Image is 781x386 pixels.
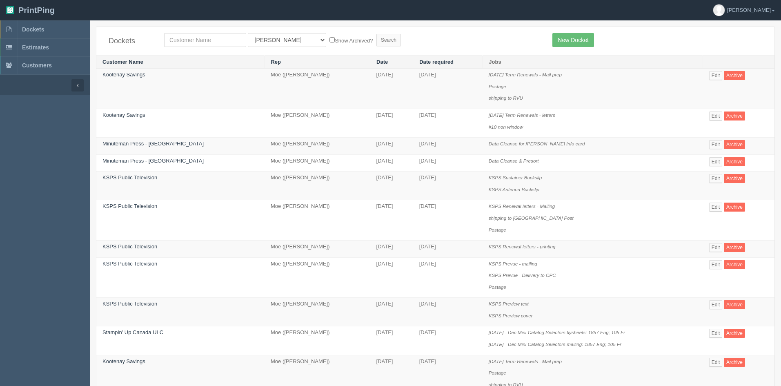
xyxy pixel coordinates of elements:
[483,56,703,69] th: Jobs
[709,329,723,338] a: Edit
[265,138,370,155] td: Moe ([PERSON_NAME])
[164,33,246,47] input: Customer Name
[102,261,157,267] a: KSPS Public Television
[489,227,506,232] i: Postage
[102,141,204,147] a: Minuteman Press - [GEOGRAPHIC_DATA]
[265,172,370,200] td: Moe ([PERSON_NAME])
[709,260,723,269] a: Edit
[329,37,335,42] input: Show Archived?
[489,72,562,77] i: [DATE] Term Renewals - Mail prep
[413,172,483,200] td: [DATE]
[489,84,506,89] i: Postage
[489,341,621,347] i: [DATE] - Dec Mini Catalog Selectors mailing: 1857 Eng; 105 Fr
[552,33,594,47] a: New Docket
[489,124,523,129] i: #10 non window
[489,359,562,364] i: [DATE] Term Renewals - Mail prep
[370,172,413,200] td: [DATE]
[709,140,723,149] a: Edit
[370,138,413,155] td: [DATE]
[489,244,556,249] i: KSPS Renewal letters - printing
[413,298,483,326] td: [DATE]
[724,71,745,80] a: Archive
[413,138,483,155] td: [DATE]
[271,59,281,65] a: Rep
[724,174,745,183] a: Archive
[102,243,157,250] a: KSPS Public Television
[709,203,723,212] a: Edit
[22,62,52,69] span: Customers
[724,112,745,120] a: Archive
[265,298,370,326] td: Moe ([PERSON_NAME])
[370,69,413,109] td: [DATE]
[413,154,483,172] td: [DATE]
[489,175,542,180] i: KSPS Sustainer Buckslip
[102,71,145,78] a: Kootenay Savings
[709,243,723,252] a: Edit
[713,4,725,16] img: avatar_default-7531ab5dedf162e01f1e0bb0964e6a185e93c5c22dfe317fb01d7f8cd2b1632c.jpg
[102,174,157,181] a: KSPS Public Television
[724,203,745,212] a: Archive
[489,261,537,266] i: KSPS Prevue - mailing
[413,109,483,138] td: [DATE]
[413,241,483,258] td: [DATE]
[489,112,555,118] i: [DATE] Term Renewals - letters
[709,71,723,80] a: Edit
[265,154,370,172] td: Moe ([PERSON_NAME])
[265,241,370,258] td: Moe ([PERSON_NAME])
[489,313,533,318] i: KSPS Preview cover
[22,44,49,51] span: Estimates
[724,243,745,252] a: Archive
[370,326,413,355] td: [DATE]
[413,69,483,109] td: [DATE]
[489,95,523,100] i: shipping to RVU
[724,260,745,269] a: Archive
[109,37,152,45] h4: Dockets
[489,141,585,146] i: Data Cleanse for [PERSON_NAME] Info card
[6,6,14,14] img: logo-3e63b451c926e2ac314895c53de4908e5d424f24456219fb08d385ab2e579770.png
[489,301,529,306] i: KSPS Preview text
[370,200,413,241] td: [DATE]
[489,284,506,290] i: Postage
[489,370,506,375] i: Postage
[370,257,413,298] td: [DATE]
[724,329,745,338] a: Archive
[376,34,401,46] input: Search
[724,157,745,166] a: Archive
[709,300,723,309] a: Edit
[489,203,555,209] i: KSPS Renewal letters - Mailing
[709,112,723,120] a: Edit
[709,157,723,166] a: Edit
[724,358,745,367] a: Archive
[102,59,143,65] a: Customer Name
[413,200,483,241] td: [DATE]
[724,300,745,309] a: Archive
[265,69,370,109] td: Moe ([PERSON_NAME])
[102,329,163,335] a: Stampin' Up Canada ULC
[265,326,370,355] td: Moe ([PERSON_NAME])
[102,358,145,364] a: Kootenay Savings
[376,59,388,65] a: Date
[724,140,745,149] a: Archive
[489,330,625,335] i: [DATE] - Dec Mini Catalog Selectors flysheets: 1857 Eng; 105 Fr
[265,257,370,298] td: Moe ([PERSON_NAME])
[709,358,723,367] a: Edit
[22,26,44,33] span: Dockets
[709,174,723,183] a: Edit
[102,203,157,209] a: KSPS Public Television
[419,59,454,65] a: Date required
[370,241,413,258] td: [DATE]
[489,158,539,163] i: Data Cleanse & Presort
[329,36,373,45] label: Show Archived?
[102,158,204,164] a: Minuteman Press - [GEOGRAPHIC_DATA]
[489,215,574,221] i: shipping to [GEOGRAPHIC_DATA] Post
[489,187,539,192] i: KSPS Antenna Buckslip
[370,109,413,138] td: [DATE]
[265,109,370,138] td: Moe ([PERSON_NAME])
[413,326,483,355] td: [DATE]
[102,301,157,307] a: KSPS Public Television
[489,272,556,278] i: KSPS Prevue - Delivery to CPC
[370,298,413,326] td: [DATE]
[413,257,483,298] td: [DATE]
[102,112,145,118] a: Kootenay Savings
[370,154,413,172] td: [DATE]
